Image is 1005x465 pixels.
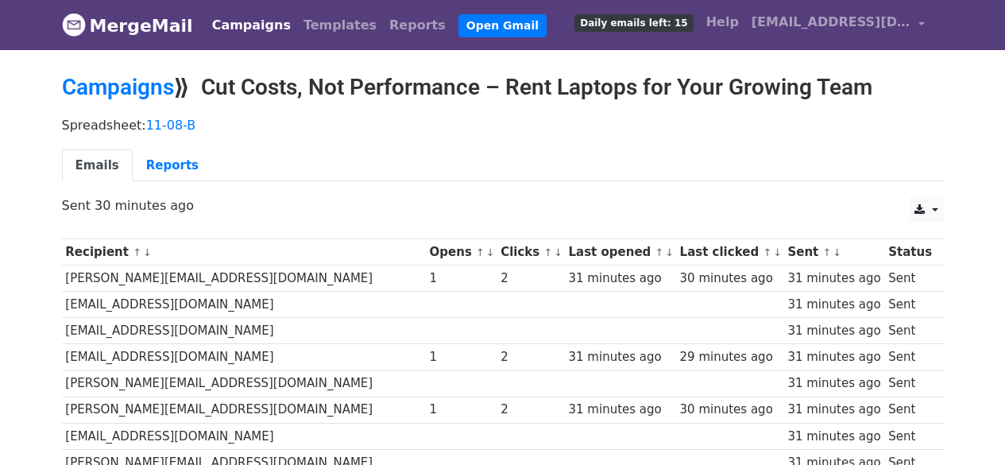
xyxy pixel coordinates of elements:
a: ↓ [773,246,782,258]
td: Sent [884,397,935,423]
a: ↑ [655,246,664,258]
div: 2 [501,269,561,288]
a: ↑ [763,246,771,258]
iframe: Chat Widget [926,389,1005,465]
a: Campaigns [206,10,297,41]
a: ↑ [476,246,485,258]
div: 1 [430,269,493,288]
div: 31 minutes ago [787,401,880,419]
td: [PERSON_NAME][EMAIL_ADDRESS][DOMAIN_NAME] [62,265,426,292]
div: 1 [430,348,493,366]
div: 31 minutes ago [787,374,880,393]
div: 30 minutes ago [680,269,780,288]
a: Reports [383,10,452,41]
div: 31 minutes ago [787,322,880,340]
a: Help [700,6,745,38]
a: ↓ [486,246,495,258]
a: MergeMail [62,9,193,42]
div: 31 minutes ago [787,296,880,314]
div: 31 minutes ago [787,269,880,288]
div: 30 minutes ago [680,401,780,419]
td: Sent [884,318,935,344]
th: Recipient [62,239,426,265]
th: Last opened [565,239,676,265]
a: Open Gmail [458,14,547,37]
td: Sent [884,370,935,397]
a: ↑ [543,246,552,258]
a: ↓ [665,246,674,258]
div: 31 minutes ago [569,269,672,288]
td: [PERSON_NAME][EMAIL_ADDRESS][DOMAIN_NAME] [62,397,426,423]
div: 31 minutes ago [569,348,672,366]
th: Sent [784,239,885,265]
a: Emails [62,149,133,182]
td: [EMAIL_ADDRESS][DOMAIN_NAME] [62,292,426,318]
a: 11-08-B [146,118,196,133]
a: Reports [133,149,212,182]
div: 1 [430,401,493,419]
a: Campaigns [62,74,174,100]
div: 31 minutes ago [787,428,880,446]
p: Spreadsheet: [62,117,944,134]
td: [EMAIL_ADDRESS][DOMAIN_NAME] [62,318,426,344]
th: Last clicked [676,239,784,265]
h2: ⟫ Cut Costs, Not Performance – Rent Laptops for Your Growing Team [62,74,944,101]
th: Clicks [497,239,564,265]
a: ↓ [554,246,562,258]
div: 29 minutes ago [680,348,780,366]
a: ↑ [822,246,831,258]
a: ↓ [833,246,841,258]
div: 31 minutes ago [787,348,880,366]
td: Sent [884,265,935,292]
a: Templates [297,10,383,41]
span: Daily emails left: 15 [574,14,693,32]
td: Sent [884,423,935,449]
td: [EMAIL_ADDRESS][DOMAIN_NAME] [62,423,426,449]
div: 31 minutes ago [569,401,672,419]
a: ↓ [143,246,152,258]
div: 2 [501,401,561,419]
div: 2 [501,348,561,366]
p: Sent 30 minutes ago [62,197,944,214]
td: [PERSON_NAME][EMAIL_ADDRESS][DOMAIN_NAME] [62,370,426,397]
a: Daily emails left: 15 [568,6,699,38]
th: Status [884,239,935,265]
a: [EMAIL_ADDRESS][DOMAIN_NAME] [745,6,931,44]
span: [EMAIL_ADDRESS][DOMAIN_NAME] [752,13,910,32]
td: Sent [884,344,935,370]
a: ↑ [133,246,141,258]
th: Opens [426,239,497,265]
td: [EMAIL_ADDRESS][DOMAIN_NAME] [62,344,426,370]
img: MergeMail logo [62,13,86,37]
td: Sent [884,292,935,318]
